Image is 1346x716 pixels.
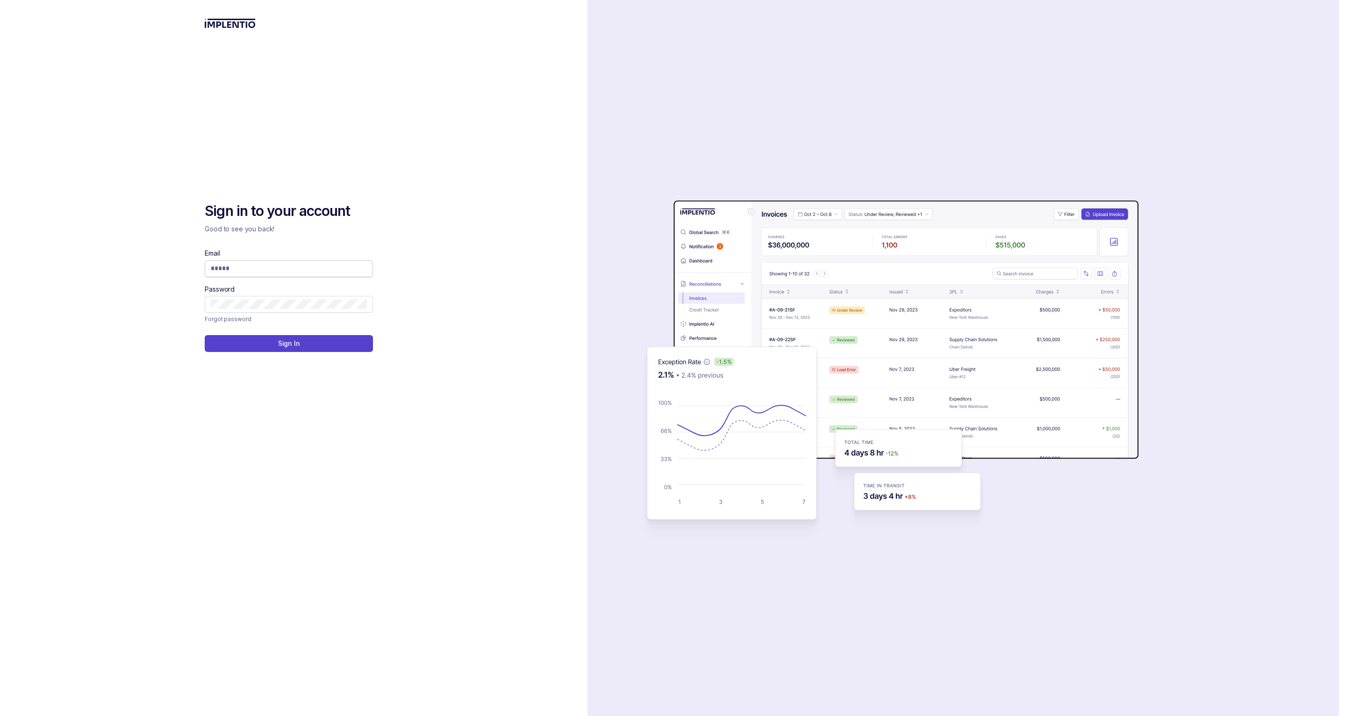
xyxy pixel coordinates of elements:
[205,202,373,221] h2: Sign in to your account
[614,171,1142,545] img: signin-background.svg
[205,224,373,234] p: Good to see you back!
[278,339,300,348] p: Sign In
[205,315,251,324] p: Forgot password
[205,315,251,324] a: Link Forgot password
[205,249,220,258] label: Email
[205,335,373,352] button: Sign In
[205,285,235,294] label: Password
[205,19,256,28] img: logo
